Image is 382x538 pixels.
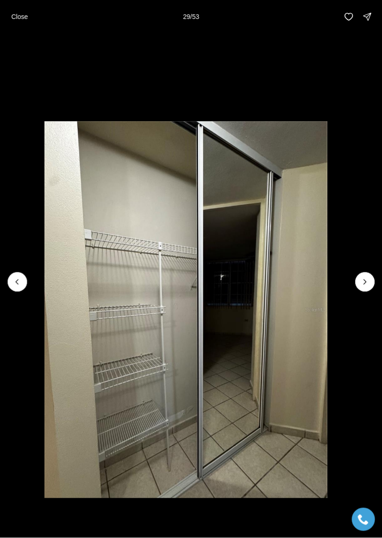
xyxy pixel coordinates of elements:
[183,13,199,20] p: 29 / 53
[355,272,375,292] button: Next slide
[7,272,27,292] button: Previous slide
[11,13,28,20] p: Close
[6,7,33,26] button: Close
